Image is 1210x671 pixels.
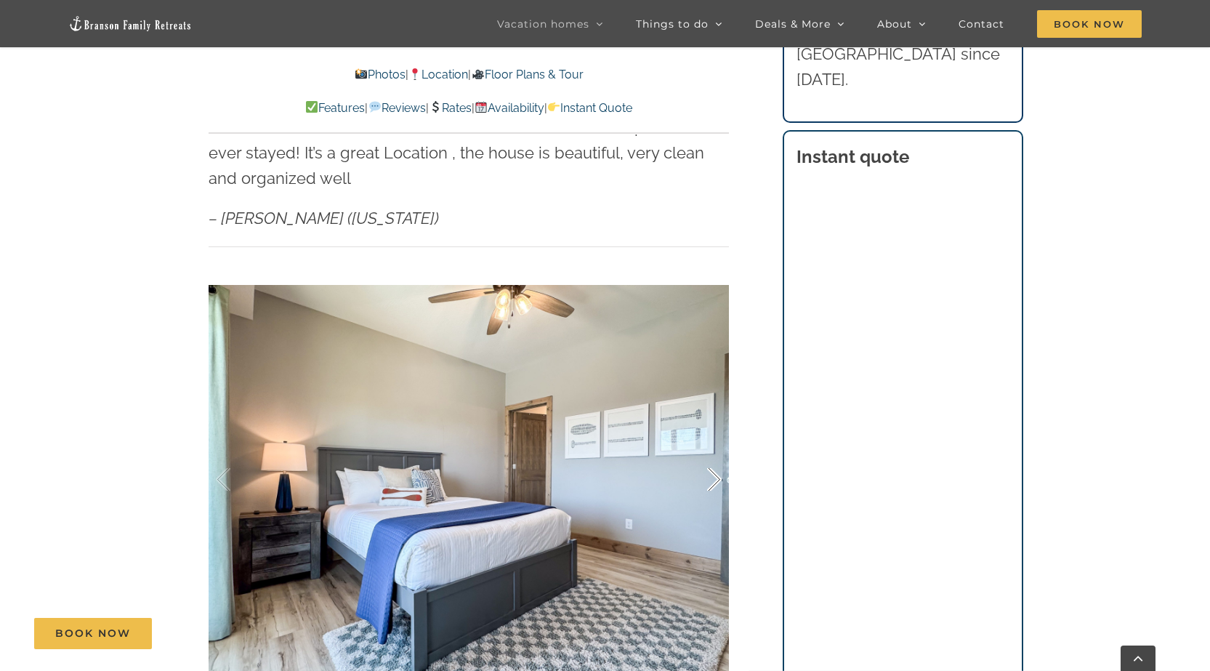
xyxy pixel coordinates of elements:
img: Branson Family Retreats Logo [68,15,192,32]
a: Instant Quote [547,101,632,115]
span: Book Now [1037,10,1142,38]
a: Photos [355,68,406,81]
img: ✅ [306,101,318,113]
a: Reviews [368,101,425,115]
p: | | [209,65,729,84]
span: About [877,19,912,29]
img: 📸 [355,68,367,80]
img: 🎥 [472,68,484,80]
span: Things to do [636,19,709,29]
a: Floor Plans & Tour [471,68,583,81]
img: 💲 [429,101,441,113]
a: Book Now [34,618,152,649]
strong: Instant quote [796,146,909,167]
span: Deals & More [755,19,831,29]
span: Vacation homes [497,19,589,29]
a: Availability [475,101,544,115]
a: Features [305,101,365,115]
p: | | | | [209,99,729,118]
a: Location [408,68,468,81]
a: Rates [429,101,472,115]
span: Contact [959,19,1004,29]
img: 📍 [409,68,421,80]
em: – [PERSON_NAME] ([US_STATE]) [209,209,439,228]
span: Book Now [55,627,131,640]
img: 📆 [475,101,487,113]
p: I’ve been to Branson 4 times and this house was the best place I’ve ever stayed! It’s a great Loc... [209,114,729,191]
img: 👉 [548,101,560,113]
img: 💬 [369,101,381,113]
